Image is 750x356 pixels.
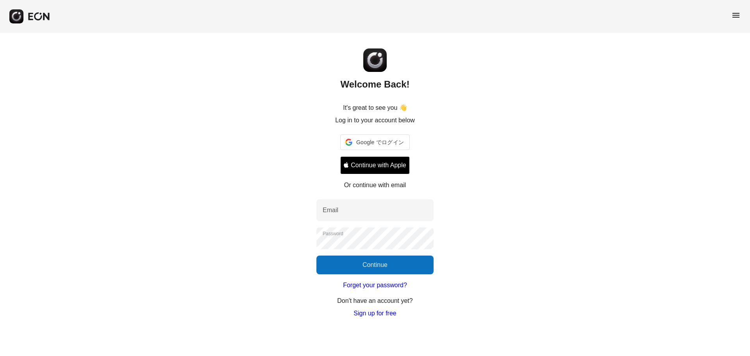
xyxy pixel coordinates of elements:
[344,181,406,190] p: Or continue with email
[343,103,407,113] p: It's great to see you 👋
[341,78,410,91] h2: Welcome Back!
[323,231,343,237] label: Password
[340,156,409,174] button: Signin with apple ID
[731,11,741,20] span: menu
[343,281,407,290] a: Forget your password?
[323,206,338,215] label: Email
[337,296,412,306] p: Don't have an account yet?
[335,116,415,125] p: Log in to your account below
[340,134,409,150] div: Google でログイン
[354,309,396,318] a: Sign up for free
[355,138,404,147] span: Google でログイン
[316,256,434,274] button: Continue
